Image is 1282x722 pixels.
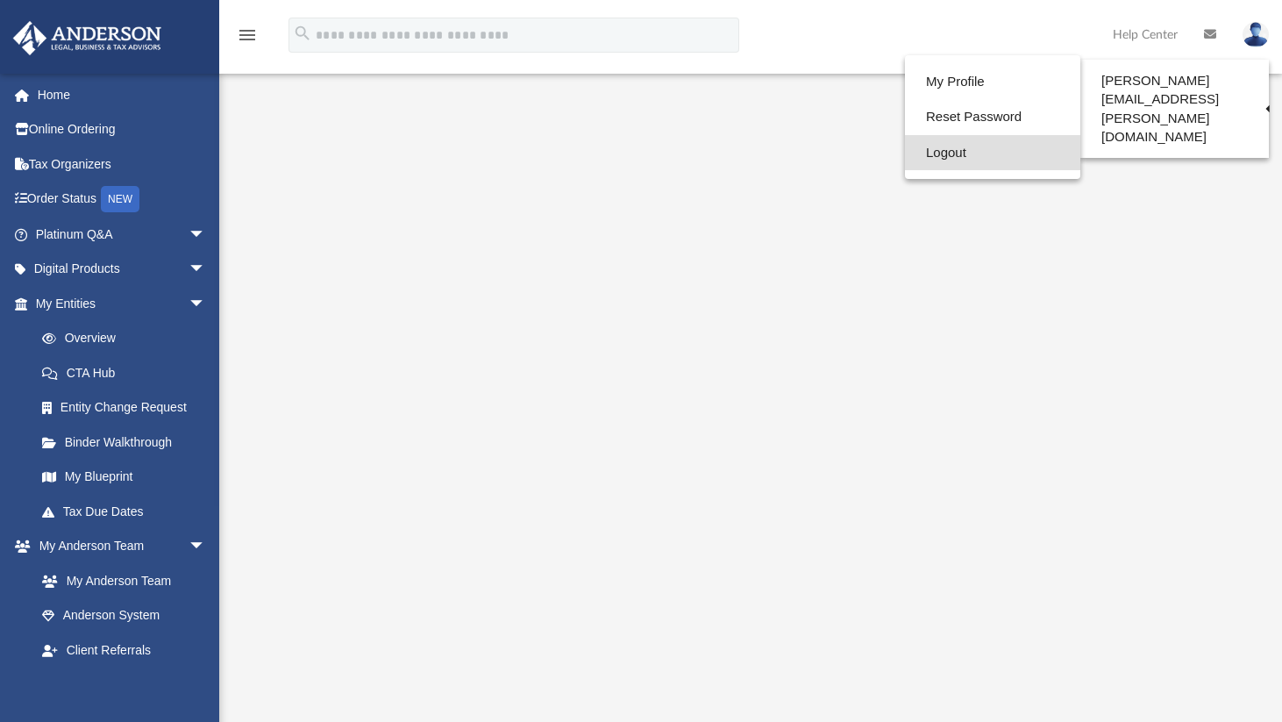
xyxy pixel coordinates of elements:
[12,77,232,112] a: Home
[25,563,215,598] a: My Anderson Team
[25,460,224,495] a: My Blueprint
[1080,64,1269,154] a: [PERSON_NAME][EMAIL_ADDRESS][PERSON_NAME][DOMAIN_NAME]
[12,252,232,287] a: Digital Productsarrow_drop_down
[25,355,232,390] a: CTA Hub
[8,21,167,55] img: Anderson Advisors Platinum Portal
[25,425,232,460] a: Binder Walkthrough
[293,24,312,43] i: search
[189,529,224,565] span: arrow_drop_down
[189,217,224,253] span: arrow_drop_down
[25,321,232,356] a: Overview
[25,633,224,668] a: Client Referrals
[905,64,1080,100] a: My Profile
[101,186,139,212] div: NEW
[237,33,258,46] a: menu
[189,252,224,288] span: arrow_drop_down
[25,598,224,633] a: Anderson System
[12,529,224,564] a: My Anderson Teamarrow_drop_down
[1243,22,1269,47] img: User Pic
[12,217,232,252] a: Platinum Q&Aarrow_drop_down
[12,112,232,147] a: Online Ordering
[25,494,232,529] a: Tax Due Dates
[905,99,1080,135] a: Reset Password
[905,135,1080,171] a: Logout
[189,286,224,322] span: arrow_drop_down
[12,286,232,321] a: My Entitiesarrow_drop_down
[12,147,232,182] a: Tax Organizers
[25,390,232,425] a: Entity Change Request
[12,182,232,218] a: Order StatusNEW
[237,25,258,46] i: menu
